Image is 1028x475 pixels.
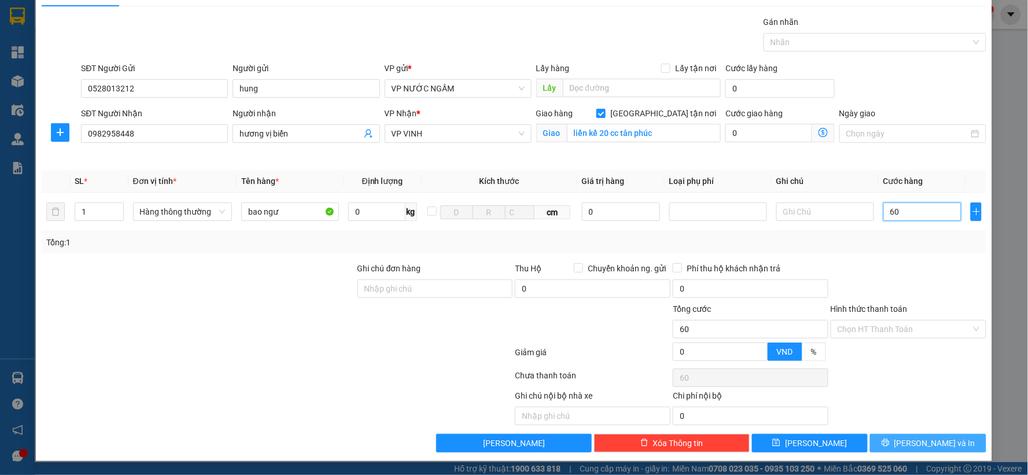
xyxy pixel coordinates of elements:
[594,434,750,452] button: deleteXóa Thông tin
[772,170,879,193] th: Ghi chú
[811,347,817,356] span: %
[653,437,703,450] span: Xóa Thông tin
[46,202,65,221] button: delete
[358,279,513,298] input: Ghi chú đơn hàng
[682,262,785,275] span: Phí thu hộ khách nhận trả
[870,434,986,452] button: printer[PERSON_NAME] và In
[563,79,721,97] input: Dọc đường
[583,262,670,275] span: Chuyển khoản ng. gửi
[385,62,532,75] div: VP gửi
[362,176,403,186] span: Định lượng
[392,125,525,142] span: VP VINH
[536,64,570,73] span: Lấy hàng
[777,347,793,356] span: VND
[673,389,828,407] div: Chi phí nội bộ
[752,434,868,452] button: save[PERSON_NAME]
[436,434,592,452] button: [PERSON_NAME]
[640,439,649,448] span: delete
[515,389,670,407] div: Ghi chú nội bộ nhà xe
[392,80,525,97] span: VP NƯỚC NGẦM
[514,346,672,366] div: Giảm giá
[406,202,417,221] span: kg
[133,176,176,186] span: Đơn vị tính
[882,439,890,448] span: printer
[894,437,975,450] span: [PERSON_NAME] và In
[385,109,417,118] span: VP Nhận
[473,205,506,219] input: R
[536,124,567,142] span: Giao
[971,202,982,221] button: plus
[536,79,563,97] span: Lấy
[81,62,228,75] div: SĐT Người Gửi
[673,304,711,314] span: Tổng cước
[233,62,379,75] div: Người gửi
[483,437,545,450] span: [PERSON_NAME]
[515,264,541,273] span: Thu Hộ
[785,437,847,450] span: [PERSON_NAME]
[725,124,812,142] input: Cước giao hàng
[81,107,228,120] div: SĐT Người Nhận
[51,123,69,142] button: plus
[51,128,69,137] span: plus
[514,369,672,389] div: Chưa thanh toán
[140,203,225,220] span: Hàng thông thường
[725,109,783,118] label: Cước giao hàng
[567,124,721,142] input: Giao tận nơi
[764,17,799,27] label: Gán nhãn
[819,128,828,137] span: dollar-circle
[46,236,397,249] div: Tổng: 1
[670,62,721,75] span: Lấy tận nơi
[480,176,519,186] span: Kích thước
[241,202,339,221] input: VD: Bàn, Ghế
[75,176,84,186] span: SL
[582,176,625,186] span: Giá trị hàng
[582,202,660,221] input: 0
[535,205,571,219] span: cm
[606,107,721,120] span: [GEOGRAPHIC_DATA] tận nơi
[839,109,876,118] label: Ngày giao
[776,202,874,221] input: Ghi Chú
[725,79,835,98] input: Cước lấy hàng
[772,439,780,448] span: save
[505,205,535,219] input: C
[358,264,421,273] label: Ghi chú đơn hàng
[883,176,923,186] span: Cước hàng
[233,107,379,120] div: Người nhận
[515,407,670,425] input: Nhập ghi chú
[725,64,778,73] label: Cước lấy hàng
[364,129,373,138] span: user-add
[971,207,981,216] span: plus
[846,127,969,140] input: Ngày giao
[831,304,908,314] label: Hình thức thanh toán
[536,109,573,118] span: Giao hàng
[241,176,279,186] span: Tên hàng
[665,170,772,193] th: Loại phụ phí
[440,205,473,219] input: D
